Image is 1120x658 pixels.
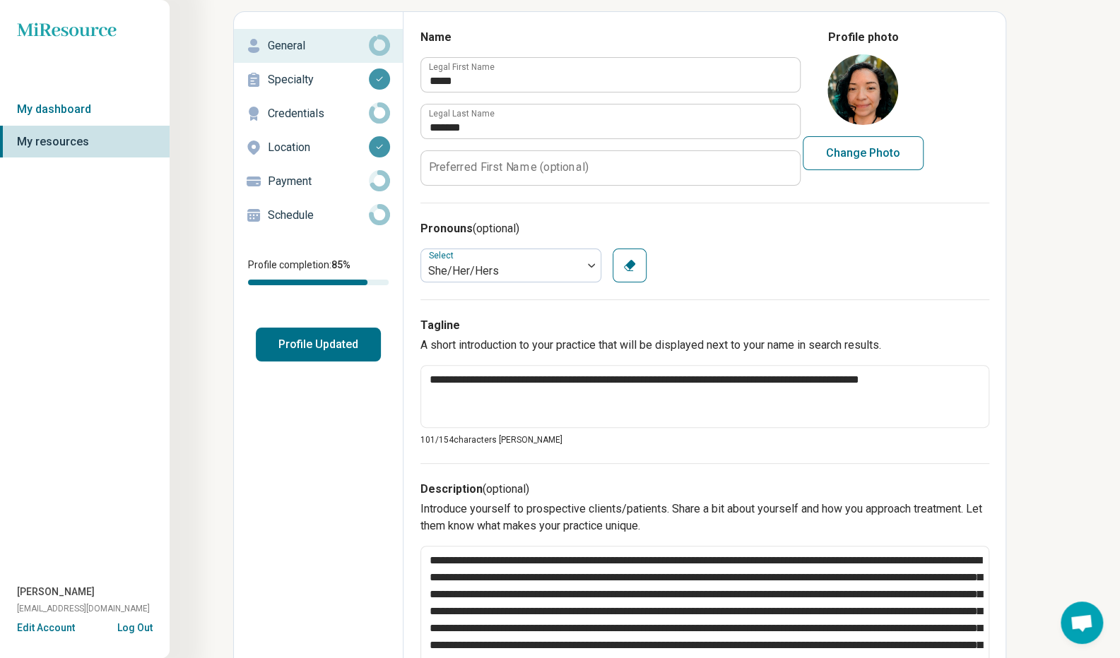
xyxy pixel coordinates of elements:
[420,337,989,354] p: A short introduction to your practice that will be displayed next to your name in search results.
[234,164,403,198] a: Payment
[117,621,153,632] button: Log Out
[234,97,403,131] a: Credentials
[268,37,369,54] p: General
[17,585,95,599] span: [PERSON_NAME]
[234,249,403,294] div: Profile completion:
[803,136,924,170] button: Change Photo
[234,63,403,97] a: Specialty
[1061,602,1103,644] a: Open chat
[268,105,369,122] p: Credentials
[827,29,898,46] legend: Profile photo
[473,222,519,235] span: (optional)
[234,198,403,232] a: Schedule
[420,501,989,534] p: Introduce yourself to prospective clients/patients. Share a bit about yourself and how you approa...
[248,280,389,285] div: Profile completion
[429,109,495,118] label: Legal Last Name
[268,207,369,224] p: Schedule
[17,621,75,635] button: Edit Account
[420,317,989,334] h3: Tagline
[420,29,799,46] h3: Name
[428,263,575,280] div: She/Her/Hers
[827,54,898,125] img: avatar image
[420,481,989,498] h3: Description
[429,251,456,261] label: Select
[420,220,989,237] h3: Pronouns
[234,29,403,63] a: General
[256,328,381,361] button: Profile Updated
[234,131,403,164] a: Location
[420,433,989,446] p: 101/ 154 characters [PERSON_NAME]
[483,482,529,496] span: (optional)
[429,162,589,173] label: Preferred First Name (optional)
[268,139,369,156] p: Location
[268,71,369,88] p: Specialty
[331,259,350,270] span: 85 %
[17,602,150,615] span: [EMAIL_ADDRESS][DOMAIN_NAME]
[268,173,369,190] p: Payment
[429,63,495,71] label: Legal First Name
